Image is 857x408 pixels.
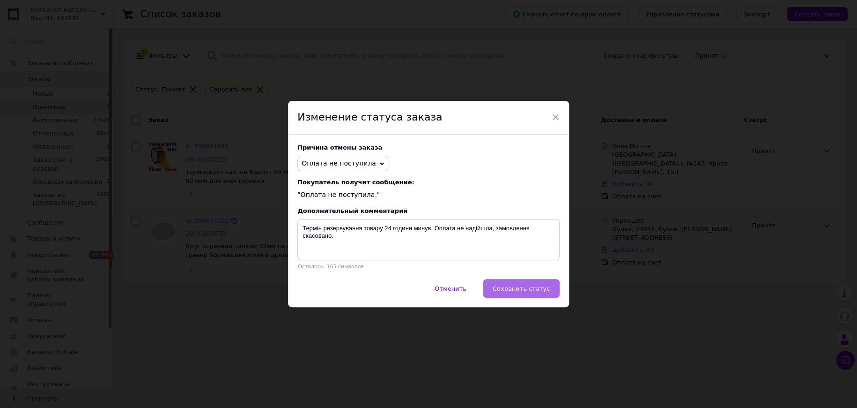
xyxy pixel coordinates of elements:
span: Отменить [435,285,466,292]
div: Дополнительный комментарий [297,207,560,214]
div: Изменение статуса заказа [288,101,569,135]
span: Оплата не поступила [302,159,376,167]
span: Сохранить статус [493,285,550,292]
div: "Оплата не поступила." [297,179,560,200]
button: Отменить [425,279,476,298]
textarea: Термін резервування товару 24 години минув. Оплата не надійшла, замовлення скасовано. [297,219,560,260]
span: Покупатель получит сообщение: [297,179,560,186]
button: Сохранить статус [483,279,560,298]
p: Осталось: 165 символов [297,264,560,270]
div: Причина отмены заказа [297,144,560,151]
span: × [551,109,560,125]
